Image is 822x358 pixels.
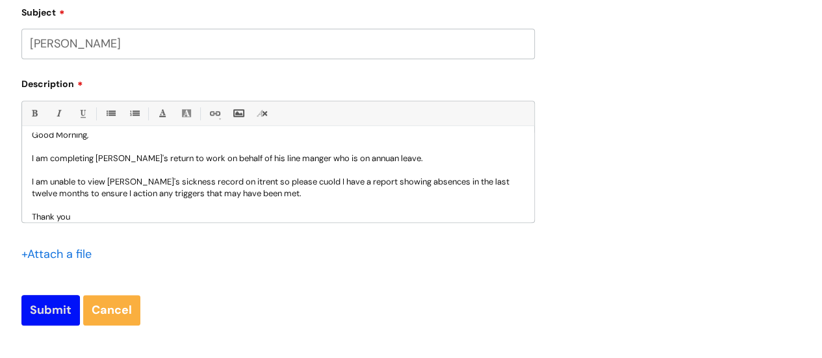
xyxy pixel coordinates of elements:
p: I am unable to view [PERSON_NAME]'s sickness record on itrent so please cuold I have a report sho... [32,176,524,199]
a: Link [206,105,222,121]
a: • Unordered List (Ctrl-Shift-7) [102,105,118,121]
label: Subject [21,3,535,18]
p: Good Morning, [32,129,524,141]
a: Italic (Ctrl-I) [50,105,66,121]
a: Back Color [178,105,194,121]
input: Submit [21,295,80,325]
p: I am completing [PERSON_NAME]'s return to work on behalf of his line manger who is on annuan leave. [32,153,524,164]
a: Font Color [154,105,170,121]
a: Underline(Ctrl-U) [74,105,90,121]
a: Remove formatting (Ctrl-\) [254,105,270,121]
a: Insert Image... [230,105,246,121]
div: Attach a file [21,244,99,264]
label: Description [21,74,535,90]
p: Thank you [32,211,524,223]
a: Bold (Ctrl-B) [26,105,42,121]
a: 1. Ordered List (Ctrl-Shift-8) [126,105,142,121]
a: Cancel [83,295,140,325]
